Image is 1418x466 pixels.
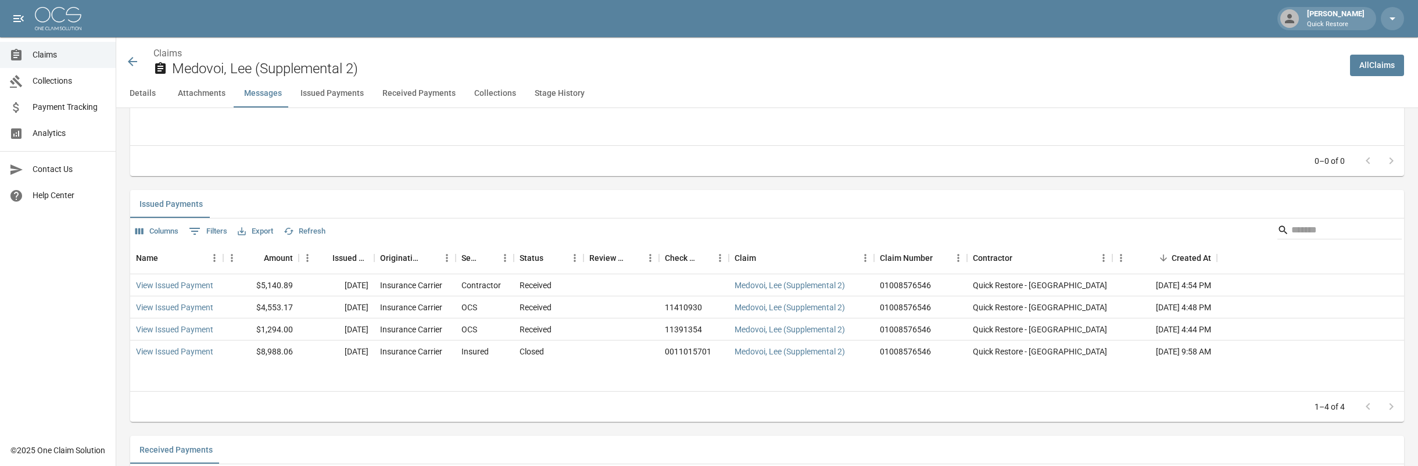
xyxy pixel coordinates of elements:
[33,49,106,61] span: Claims
[33,127,106,139] span: Analytics
[461,324,477,335] div: OCS
[223,318,299,340] div: $1,294.00
[967,318,1112,340] div: Quick Restore - [GEOGRAPHIC_DATA]
[33,75,106,87] span: Collections
[729,242,874,274] div: Claim
[299,274,374,296] div: [DATE]
[695,250,711,266] button: Sort
[130,436,1404,464] div: related-list tabs
[223,242,299,274] div: Amount
[880,302,931,313] div: 01008576546
[299,318,374,340] div: [DATE]
[967,242,1112,274] div: Contractor
[1350,55,1404,76] a: AllClaims
[130,190,1404,218] div: related-list tabs
[136,279,213,291] a: View Issued Payment
[1155,250,1172,266] button: Sort
[735,302,845,313] a: Medovoi, Lee (Supplemental 2)
[206,249,223,267] button: Menu
[186,222,230,241] button: Show filters
[153,48,182,59] a: Claims
[264,242,293,274] div: Amount
[543,250,560,266] button: Sort
[461,242,480,274] div: Sent To
[169,80,235,107] button: Attachments
[316,250,332,266] button: Sort
[1315,155,1345,167] p: 0–0 of 0
[153,46,1341,60] nav: breadcrumb
[373,80,465,107] button: Received Payments
[136,302,213,313] a: View Issued Payment
[665,302,702,313] div: 11410930
[281,223,328,241] button: Refresh
[116,80,1418,107] div: anchor tabs
[496,249,514,267] button: Menu
[299,340,374,363] div: [DATE]
[735,324,845,335] a: Medovoi, Lee (Supplemental 2)
[1095,249,1112,267] button: Menu
[172,60,1341,77] h2: Medovoi, Lee (Supplemental 2)
[1112,274,1217,296] div: [DATE] 4:54 PM
[223,340,299,363] div: $8,988.06
[642,249,659,267] button: Menu
[223,249,241,267] button: Menu
[950,249,967,267] button: Menu
[235,80,291,107] button: Messages
[116,80,169,107] button: Details
[1302,8,1369,29] div: [PERSON_NAME]
[874,242,967,274] div: Claim Number
[665,324,702,335] div: 11391354
[380,242,422,274] div: Originating From
[136,346,213,357] a: View Issued Payment
[880,279,931,291] div: 01008576546
[461,279,501,291] div: Contractor
[130,242,223,274] div: Name
[520,242,543,274] div: Status
[380,324,442,335] div: Insurance Carrier
[520,346,544,357] div: Closed
[332,242,368,274] div: Issued Date
[158,250,174,266] button: Sort
[35,7,81,30] img: ocs-logo-white-transparent.png
[1112,318,1217,340] div: [DATE] 4:44 PM
[223,274,299,296] div: $5,140.89
[299,242,374,274] div: Issued Date
[756,250,772,266] button: Sort
[33,163,106,175] span: Contact Us
[461,302,477,313] div: OCS
[133,223,181,241] button: Select columns
[465,80,525,107] button: Collections
[1277,221,1402,242] div: Search
[299,249,316,267] button: Menu
[967,274,1112,296] div: Quick Restore - [GEOGRAPHIC_DATA]
[625,250,642,266] button: Sort
[735,242,756,274] div: Claim
[1112,242,1217,274] div: Created At
[566,249,583,267] button: Menu
[422,250,438,266] button: Sort
[880,346,931,357] div: 01008576546
[520,324,552,335] div: Received
[291,80,373,107] button: Issued Payments
[589,242,625,274] div: Review Status
[7,7,30,30] button: open drawer
[520,279,552,291] div: Received
[514,242,583,274] div: Status
[933,250,949,266] button: Sort
[374,242,456,274] div: Originating From
[583,242,659,274] div: Review Status
[880,242,933,274] div: Claim Number
[735,279,845,291] a: Medovoi, Lee (Supplemental 2)
[967,340,1112,363] div: Quick Restore - [GEOGRAPHIC_DATA]
[1012,250,1029,266] button: Sort
[659,242,729,274] div: Check Number
[130,436,222,464] button: Received Payments
[136,242,158,274] div: Name
[130,190,212,218] button: Issued Payments
[480,250,496,266] button: Sort
[880,324,931,335] div: 01008576546
[380,302,442,313] div: Insurance Carrier
[665,242,695,274] div: Check Number
[438,249,456,267] button: Menu
[223,296,299,318] div: $4,553.17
